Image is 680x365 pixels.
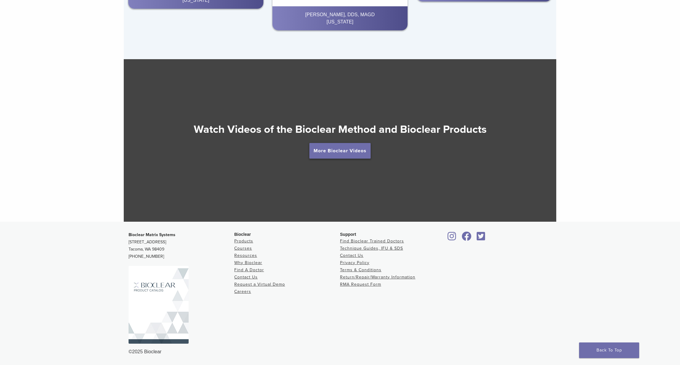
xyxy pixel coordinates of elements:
[129,266,189,344] img: Bioclear
[277,11,403,18] div: [PERSON_NAME], DDS, MAGD
[579,342,639,358] a: Back To Top
[234,267,264,272] a: Find A Doctor
[234,289,251,294] a: Careers
[277,18,403,26] div: [US_STATE]
[340,239,404,244] a: Find Bioclear Trained Doctors
[309,143,371,159] a: More Bioclear Videos
[340,232,356,237] span: Support
[340,253,363,258] a: Contact Us
[340,246,403,251] a: Technique Guides, IFU & SDS
[234,232,251,237] span: Bioclear
[446,235,458,241] a: Bioclear
[234,253,257,258] a: Resources
[234,275,258,280] a: Contact Us
[340,275,415,280] a: Return/Repair/Warranty Information
[340,267,381,272] a: Terms & Conditions
[129,231,234,260] p: [STREET_ADDRESS] Tacoma, WA 98409 [PHONE_NUMBER]
[129,232,175,237] strong: Bioclear Matrix Systems
[124,122,556,137] h2: Watch Videos of the Bioclear Method and Bioclear Products
[234,260,262,265] a: Why Bioclear
[340,282,381,287] a: RMA Request Form
[234,246,252,251] a: Courses
[129,348,551,355] div: ©2025 Bioclear
[234,239,253,244] a: Products
[460,235,473,241] a: Bioclear
[340,260,369,265] a: Privacy Policy
[475,235,487,241] a: Bioclear
[234,282,285,287] a: Request a Virtual Demo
